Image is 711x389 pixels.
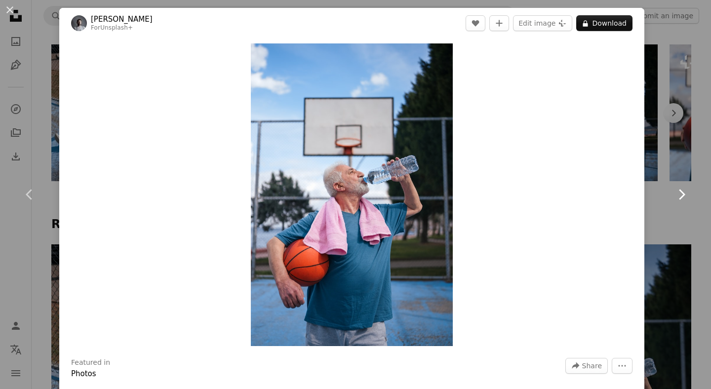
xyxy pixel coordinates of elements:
span: Share [582,358,602,373]
a: [PERSON_NAME] [91,14,153,24]
div: For [91,24,153,32]
button: Edit image [513,15,572,31]
button: Add to Collection [489,15,509,31]
a: Photos [71,369,96,378]
a: Unsplash+ [100,24,133,31]
img: a man with a towel on his shoulders drinking water from a water bottle [251,43,453,346]
img: Go to Yunus Tuğ's profile [71,15,87,31]
button: Share this image [565,358,608,374]
h3: Featured in [71,358,110,368]
a: Next [652,147,711,242]
button: More Actions [612,358,632,374]
button: Download [576,15,632,31]
button: Like [466,15,485,31]
button: Zoom in on this image [251,43,453,346]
